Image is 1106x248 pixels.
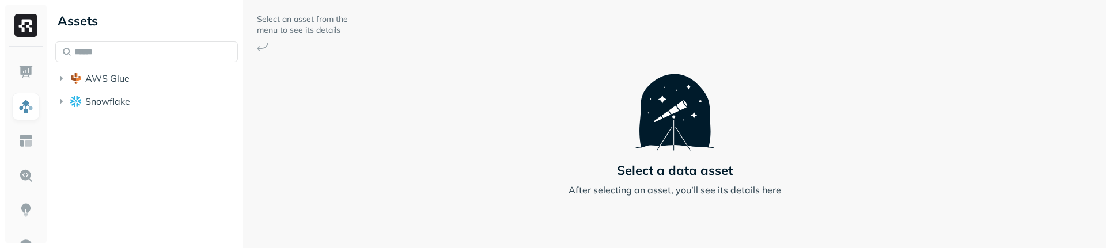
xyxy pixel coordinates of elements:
[257,43,268,51] img: Arrow
[85,96,130,107] span: Snowflake
[18,133,33,148] img: Asset Explorer
[55,92,238,110] button: Snowflake
[55,12,238,30] div: Assets
[257,14,349,36] p: Select an asset from the menu to see its details
[18,203,33,218] img: Insights
[18,64,33,79] img: Dashboard
[14,14,37,37] img: Ryft
[85,73,130,84] span: AWS Glue
[18,168,33,183] img: Query Explorer
[70,73,82,84] img: root
[617,162,733,178] p: Select a data asset
[635,51,714,150] img: Telescope
[569,183,781,197] p: After selecting an asset, you’ll see its details here
[18,99,33,114] img: Assets
[70,96,82,106] img: root
[55,69,238,87] button: AWS Glue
